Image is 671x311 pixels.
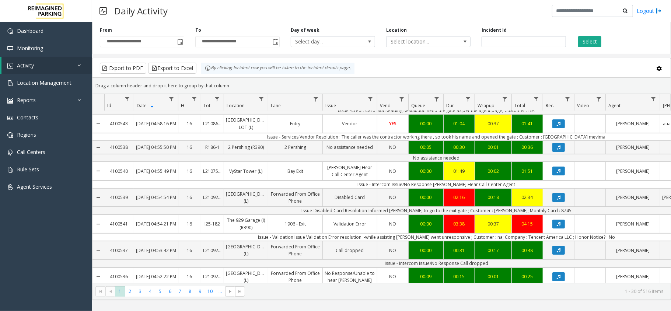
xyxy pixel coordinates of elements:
[7,98,13,104] img: 'icon'
[178,192,201,203] a: 16
[477,273,510,280] div: 00:01
[92,265,104,289] a: Collapse Details
[17,148,45,155] span: Call Centers
[500,94,510,104] a: Wrapup Filter Menu
[100,27,112,34] label: From
[92,138,104,157] a: Collapse Details
[410,220,441,227] div: 00:00
[201,118,224,129] a: L21086905
[389,247,396,254] span: NO
[271,102,281,109] span: Lane
[512,245,543,256] a: 00:48
[224,115,268,132] a: [GEOGRAPHIC_DATA] LOT (L)
[514,247,541,254] div: 00:48
[409,192,443,203] a: 00:00
[134,192,178,203] a: [DATE] 04:54:54 PM
[475,245,511,256] a: 00:17
[104,192,134,203] a: 4100539
[606,219,660,229] a: [PERSON_NAME]
[377,245,408,256] a: NO
[205,286,215,296] span: Page 10
[477,120,510,127] div: 00:37
[256,94,266,104] a: Location Filter Menu
[7,184,13,190] img: 'icon'
[268,189,322,206] a: Forwarded From Office Phone
[104,166,134,177] a: 4100540
[475,219,511,229] a: 00:37
[389,120,396,127] span: YES
[577,102,589,109] span: Video
[17,62,34,69] span: Activity
[92,186,104,209] a: Collapse Details
[237,289,243,294] span: Go to the last page
[514,194,541,201] div: 02:34
[92,212,104,235] a: Collapse Details
[475,118,511,129] a: 00:37
[268,166,322,177] a: Bay Exit
[7,63,13,69] img: 'icon'
[311,94,321,104] a: Lane Filter Menu
[409,271,443,282] a: 00:09
[195,27,201,34] label: To
[410,168,441,175] div: 00:00
[445,220,473,227] div: 03:38
[178,245,201,256] a: 16
[224,142,268,153] a: 2 Pershing (R390)
[445,247,473,254] div: 00:31
[291,27,319,34] label: Day of week
[185,286,195,296] span: Page 8
[410,120,441,127] div: 00:00
[389,194,396,200] span: NO
[224,215,268,233] a: The 929 Garage (I) (R390)
[201,219,224,229] a: I25-182
[444,271,475,282] a: 00:15
[411,102,425,109] span: Queue
[122,94,132,104] a: Id Filter Menu
[477,247,510,254] div: 00:17
[167,94,177,104] a: Date Filter Menu
[409,245,443,256] a: 00:00
[225,286,235,297] span: Go to the next page
[380,102,391,109] span: Vend
[7,115,13,121] img: 'icon'
[115,286,125,296] span: Page 1
[463,94,473,104] a: Dur Filter Menu
[155,286,165,296] span: Page 5
[201,271,224,282] a: L21092801
[134,219,178,229] a: [DATE] 04:54:21 PM
[444,219,475,229] a: 03:38
[104,118,134,129] a: 4100543
[17,45,43,52] span: Monitoring
[17,183,52,190] span: Agent Services
[17,79,71,86] span: Location Management
[514,144,541,151] div: 00:36
[377,271,408,282] a: NO
[514,120,541,127] div: 01:41
[268,142,322,153] a: 2 Pershing
[606,142,660,153] a: [PERSON_NAME]
[606,271,660,282] a: [PERSON_NAME]
[7,132,13,138] img: 'icon'
[649,94,658,104] a: Agent Filter Menu
[204,102,210,109] span: Lot
[475,271,511,282] a: 00:01
[512,142,543,153] a: 00:36
[475,166,511,177] a: 00:02
[409,219,443,229] a: 00:00
[227,102,245,109] span: Location
[478,102,494,109] span: Wrapup
[606,166,660,177] a: [PERSON_NAME]
[178,142,201,153] a: 16
[514,168,541,175] div: 01:51
[512,166,543,177] a: 01:51
[104,142,134,153] a: 4100538
[104,271,134,282] a: 4100536
[92,79,671,92] div: Drag a column header and drop it here to group by that column
[134,118,178,129] a: [DATE] 04:58:16 PM
[111,2,171,20] h3: Daily Activity
[268,118,322,129] a: Entry
[148,63,196,74] button: Export to Excel
[134,142,178,153] a: [DATE] 04:55:50 PM
[137,102,147,109] span: Date
[100,63,146,74] button: Export to PDF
